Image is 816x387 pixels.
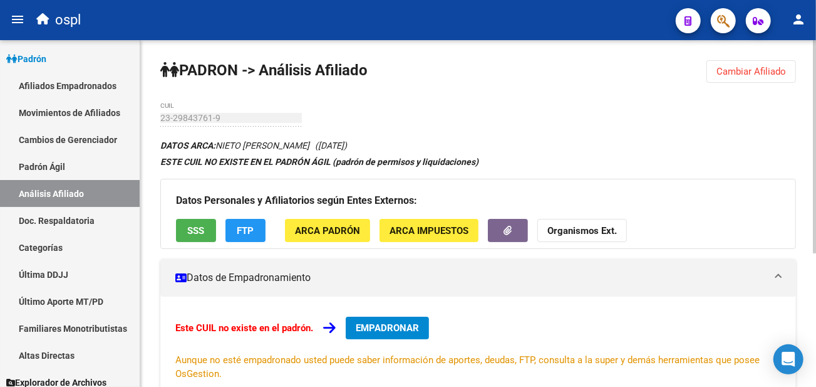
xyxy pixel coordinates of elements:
[346,317,429,339] button: EMPADRONAR
[175,322,313,334] strong: Este CUIL no existe en el padrón.
[773,344,803,374] div: Open Intercom Messenger
[55,6,81,34] span: ospl
[175,354,760,379] span: Aunque no esté empadronado usted puede saber información de aportes, deudas, FTP, consulta a la s...
[160,259,796,297] mat-expansion-panel-header: Datos de Empadronamiento
[160,140,215,151] strong: DATOS ARCA:
[285,219,370,242] button: ARCA Padrón
[188,225,205,236] span: SSS
[716,66,786,77] span: Cambiar Afiliado
[380,219,478,242] button: ARCA Impuestos
[10,12,25,27] mat-icon: menu
[791,12,806,27] mat-icon: person
[295,225,360,236] span: ARCA Padrón
[537,219,627,242] button: Organismos Ext.
[160,157,478,167] strong: ESTE CUIL NO EXISTE EN EL PADRÓN ÁGIL (padrón de permisos y liquidaciones)
[6,52,46,66] span: Padrón
[176,192,780,209] h3: Datos Personales y Afiliatorios según Entes Externos:
[547,225,617,236] strong: Organismos Ext.
[706,60,796,83] button: Cambiar Afiliado
[356,322,419,334] span: EMPADRONAR
[160,140,309,151] span: NIETO [PERSON_NAME]
[315,140,347,151] span: ([DATE])
[225,219,266,242] button: FTP
[237,225,254,236] span: FTP
[160,61,368,79] strong: PADRON -> Análisis Afiliado
[175,271,766,285] mat-panel-title: Datos de Empadronamiento
[176,219,216,242] button: SSS
[390,225,468,236] span: ARCA Impuestos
